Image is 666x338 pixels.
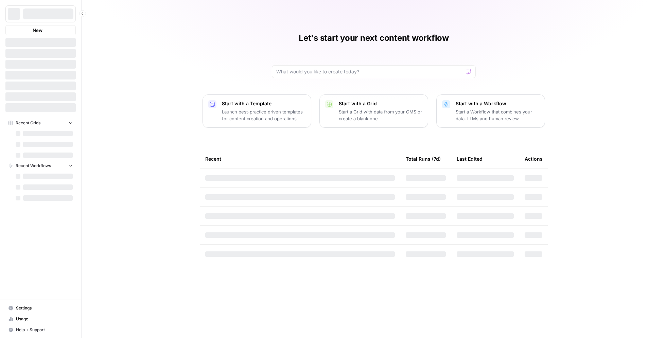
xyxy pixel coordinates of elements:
p: Start with a Grid [339,100,422,107]
p: Start a Grid with data from your CMS or create a blank one [339,108,422,122]
a: Settings [5,303,76,314]
button: Recent Grids [5,118,76,128]
a: Usage [5,314,76,324]
div: Last Edited [457,149,483,168]
button: Start with a TemplateLaunch best-practice driven templates for content creation and operations [203,94,311,128]
button: New [5,25,76,35]
h1: Let's start your next content workflow [299,33,449,43]
input: What would you like to create today? [276,68,463,75]
button: Recent Workflows [5,161,76,171]
p: Start a Workflow that combines your data, LLMs and human review [456,108,539,122]
div: Recent [205,149,395,168]
p: Start with a Template [222,100,305,107]
span: New [33,27,42,34]
span: Recent Grids [16,120,40,126]
div: Actions [525,149,543,168]
span: Help + Support [16,327,73,333]
p: Launch best-practice driven templates for content creation and operations [222,108,305,122]
button: Help + Support [5,324,76,335]
span: Usage [16,316,73,322]
div: Total Runs (7d) [406,149,441,168]
p: Start with a Workflow [456,100,539,107]
span: Settings [16,305,73,311]
button: Start with a GridStart a Grid with data from your CMS or create a blank one [319,94,428,128]
button: Start with a WorkflowStart a Workflow that combines your data, LLMs and human review [436,94,545,128]
span: Recent Workflows [16,163,51,169]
